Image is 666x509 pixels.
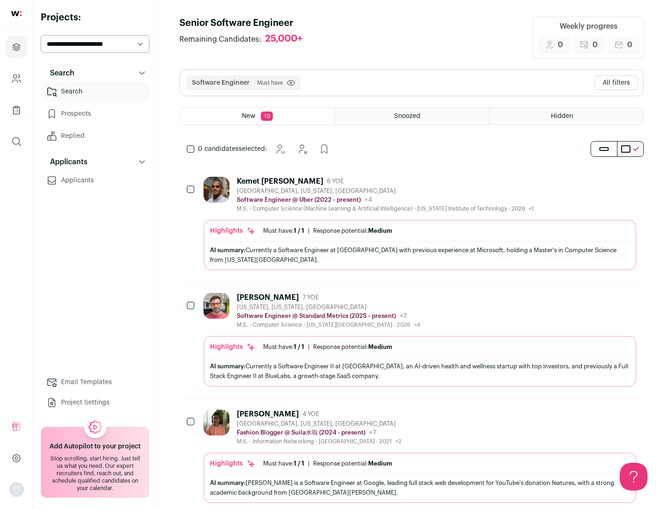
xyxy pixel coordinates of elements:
span: +4 [414,322,420,328]
span: 0 candidates [198,146,239,152]
h2: Projects: [41,11,149,24]
ul: | [263,460,392,467]
img: 92c6d1596c26b24a11d48d3f64f639effaf6bd365bf059bea4cfc008ddd4fb99.jpg [203,293,229,319]
p: Software Engineer @ Standard Metrics (2025 - present) [237,312,396,320]
button: Search [41,64,149,82]
a: Replied [41,127,149,145]
span: AI summary: [210,247,246,253]
img: nopic.png [9,482,24,497]
div: Highlights [210,459,256,468]
a: Email Templates [41,373,149,391]
a: [PERSON_NAME] 7 YOE [US_STATE], [US_STATE], [GEOGRAPHIC_DATA] Software Engineer @ Standard Metric... [203,293,636,386]
span: 0 [592,39,598,50]
span: 7 YOE [302,294,319,301]
img: 927442a7649886f10e33b6150e11c56b26abb7af887a5a1dd4d66526963a6550.jpg [203,177,229,203]
div: Kemet [PERSON_NAME] [237,177,323,186]
span: +1 [529,206,534,211]
div: Response potential: [313,460,392,467]
span: Medium [368,460,392,466]
div: M.S. - Computer Science (Machine Learning & Artificial Intelligence) - [US_STATE] Institute of Te... [237,205,534,212]
a: Add Autopilot to your project Stop scrolling, start hiring. Just tell us what you need. Our exper... [41,427,149,498]
div: Highlights [210,226,256,236]
div: Weekly progress [560,21,617,32]
ul: | [263,227,392,235]
span: AI summary: [210,363,246,369]
div: [GEOGRAPHIC_DATA], [US_STATE], [GEOGRAPHIC_DATA] [237,187,534,195]
span: Hidden [551,113,573,119]
span: AI summary: [210,480,246,486]
button: Software Engineer [192,78,250,87]
span: 0 [627,39,632,50]
span: Must have [257,79,283,87]
span: 1 / 1 [294,460,304,466]
div: Must have: [263,227,304,235]
div: [PERSON_NAME] [237,293,299,302]
span: 0 [558,39,563,50]
a: [PERSON_NAME] 4 YOE [GEOGRAPHIC_DATA], [US_STATE], [GEOGRAPHIC_DATA] Fashion Blogger @ Suila水啦 (2... [203,410,636,503]
button: Applicants [41,153,149,171]
div: M.S. - Information Networking - [GEOGRAPHIC_DATA] - 2021 [237,438,401,445]
button: Hide [293,140,311,158]
div: Stop scrolling, start hiring. Just tell us what you need. Our expert recruiters find, reach out, ... [47,455,143,492]
div: Response potential: [313,343,392,351]
button: Open dropdown [9,482,24,497]
h1: Senior Software Engineer [179,17,312,30]
div: Must have: [263,343,304,351]
div: [PERSON_NAME] [237,410,299,419]
ul: | [263,343,392,351]
img: wellfound-shorthand-0d5821cbd27db2630d0214b213865d53afaa358527fdda9d0ea32b1df1b89c2c.svg [11,11,22,16]
a: Applicants [41,171,149,190]
a: Company Lists [6,99,27,121]
span: New [242,113,255,119]
span: Snoozed [394,113,420,119]
span: 1 / 1 [294,228,304,234]
span: +4 [364,197,372,203]
a: Company and ATS Settings [6,68,27,90]
span: +7 [400,313,407,319]
p: Fashion Blogger @ Suila水啦 (2024 - present) [237,429,365,436]
a: Kemet [PERSON_NAME] 6 YOE [GEOGRAPHIC_DATA], [US_STATE], [GEOGRAPHIC_DATA] Software Engineer @ Ub... [203,177,636,270]
button: All filters [595,75,638,90]
span: Medium [368,344,392,350]
span: 4 YOE [302,410,319,418]
div: 25,000+ [265,33,302,45]
a: Project Settings [41,393,149,412]
div: M.S. - Computer Science - [US_STATE][GEOGRAPHIC_DATA] - 2026 [237,321,420,329]
div: [GEOGRAPHIC_DATA], [US_STATE], [GEOGRAPHIC_DATA] [237,420,401,428]
span: 10 [261,112,273,121]
div: Response potential: [313,227,392,235]
p: Software Engineer @ Uber (2022 - present) [237,196,361,204]
span: 1 / 1 [294,344,304,350]
a: Prospects [41,105,149,123]
div: Currently a Software Engineer at [GEOGRAPHIC_DATA] with previous experience at Microsoft, holding... [210,245,630,265]
div: Must have: [263,460,304,467]
span: 6 YOE [327,178,344,185]
span: +7 [369,429,376,436]
a: Search [41,82,149,101]
span: +2 [395,439,401,444]
span: Medium [368,228,392,234]
a: Hidden [489,108,643,124]
a: Projects [6,36,27,58]
p: Search [44,68,74,79]
p: Applicants [44,156,87,168]
span: Remaining Candidates: [179,34,261,45]
div: [PERSON_NAME] is a Software Engineer at Google, leading full stack web development for YouTube's ... [210,478,630,497]
div: Highlights [210,342,256,352]
button: Snooze [271,140,289,158]
div: Currently a Software Engineer II at [GEOGRAPHIC_DATA], an AI-driven health and wellness startup w... [210,361,630,381]
img: ebffc8b94a612106133ad1a79c5dcc917f1f343d62299c503ebb759c428adb03.jpg [203,410,229,435]
div: [US_STATE], [US_STATE], [GEOGRAPHIC_DATA] [237,304,420,311]
span: selected: [198,144,267,154]
iframe: Help Scout Beacon - Open [620,463,647,490]
button: Add to Prospects [315,140,333,158]
a: Snoozed [335,108,489,124]
h2: Add Autopilot to your project [49,442,141,451]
